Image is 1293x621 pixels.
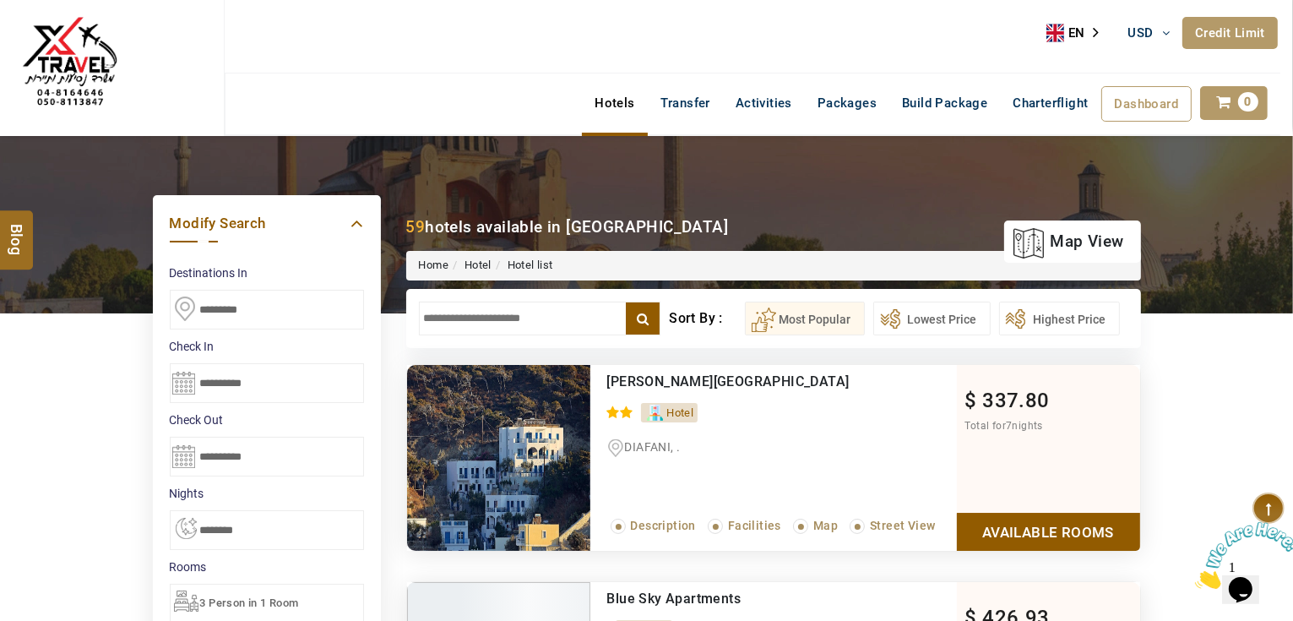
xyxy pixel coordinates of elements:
[465,259,492,271] a: Hotel
[723,86,805,120] a: Activities
[492,258,553,274] li: Hotel list
[1013,95,1088,111] span: Charterflight
[999,302,1120,335] button: Highest Price
[170,338,364,355] label: Check In
[813,519,838,532] span: Map
[1238,92,1258,112] span: 0
[728,519,781,532] span: Facilities
[873,302,991,335] button: Lowest Price
[870,519,935,532] span: Street View
[406,215,729,238] div: hotels available in [GEOGRAPHIC_DATA]
[1000,86,1100,120] a: Charterflight
[965,389,977,412] span: $
[170,485,364,502] label: nights
[170,411,364,428] label: Check Out
[170,558,364,575] label: Rooms
[582,86,647,120] a: Hotels
[170,212,364,235] a: Modify Search
[965,420,1043,432] span: Total for nights
[170,264,364,281] label: Destinations In
[1046,20,1111,46] div: Language
[607,373,850,389] a: [PERSON_NAME][GEOGRAPHIC_DATA]
[625,440,681,454] span: DIAFANI, .
[7,7,111,74] img: Chat attention grabber
[1006,420,1012,432] span: 7
[1046,20,1111,46] aside: Language selected: English
[745,302,865,335] button: Most Popular
[805,86,889,120] a: Packages
[1046,20,1111,46] a: EN
[889,86,1000,120] a: Build Package
[1182,17,1278,49] a: Credit Limit
[1188,515,1293,596] iframe: chat widget
[407,365,590,551] img: 9091a7ad994ced39054f97ca08bf03ff273cbceb.jpeg
[1115,96,1179,112] span: Dashboard
[982,389,1049,412] span: 337.80
[7,7,14,21] span: 1
[607,373,887,390] div: Glaros Hotel
[666,406,693,419] span: Hotel
[406,217,426,237] b: 59
[648,86,723,120] a: Transfer
[1013,223,1123,260] a: map view
[1200,86,1268,120] a: 0
[631,519,696,532] span: Description
[607,591,742,607] a: Blue Sky Apartments
[957,513,1140,551] a: Show Rooms
[419,259,449,271] a: Home
[13,8,127,122] img: The Royal Line Holidays
[6,223,28,237] span: Blog
[200,596,299,609] span: 3 Person in 1 Room
[1128,25,1154,41] span: USD
[669,302,744,335] div: Sort By :
[607,591,887,607] div: Blue Sky Apartments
